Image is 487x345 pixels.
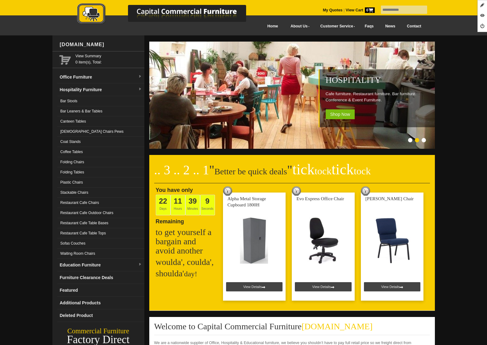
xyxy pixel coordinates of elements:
[422,138,426,142] li: Page dot 3
[57,238,144,249] a: Sofas Couches
[365,7,375,13] span: 0
[315,165,332,177] span: tock
[57,96,144,106] a: Bar Stools
[57,309,144,322] a: Deleted Product
[57,157,144,167] a: Folding Chairs
[379,19,401,33] a: News
[284,19,313,33] a: About Us
[292,161,371,177] span: tick tick
[57,116,144,127] a: Canteen Tables
[57,137,144,147] a: Coat Stands
[326,109,355,119] span: Shop Now
[138,87,142,91] img: dropdown
[174,197,182,205] span: 11
[57,188,144,198] a: Stackable Chairs
[287,163,371,177] span: "
[76,53,142,64] span: 0 item(s), Total:
[326,91,432,103] p: Cafe furniture. Restaurant furniture. Bar furniture. Conference & Event Furniture.
[57,71,144,83] a: Office Furnituredropdown
[361,186,370,196] img: tick tock deal clock
[57,259,144,271] a: Education Furnituredropdown
[205,197,209,205] span: 9
[57,147,144,157] a: Coffee Tables
[154,165,430,183] h2: Better be quick deals
[57,198,144,208] a: Restaurant Cafe Chairs
[57,284,144,297] a: Featured
[138,263,142,266] img: dropdown
[57,167,144,177] a: Folding Tables
[156,269,217,278] h2: shoulda'
[401,19,427,33] a: Contact
[57,106,144,116] a: Bar Leaners & Bar Tables
[354,165,371,177] span: tock
[323,8,343,12] a: My Quotes
[57,127,144,137] a: [DEMOGRAPHIC_DATA] Chairs Pews
[171,195,185,215] span: Hours
[60,3,276,27] a: Capital Commercial Furniture Logo
[200,195,215,215] span: Seconds
[138,75,142,79] img: dropdown
[159,197,167,205] span: 22
[149,42,436,149] img: Hospitality
[313,19,359,33] a: Customer Service
[57,297,144,309] a: Additional Products
[209,163,214,177] span: "
[359,19,380,33] a: Faqs
[415,138,419,142] li: Page dot 2
[57,228,144,238] a: Restaurant Cafe Table Tops
[156,195,171,215] span: Days
[184,270,197,278] span: day!
[60,3,276,26] img: Capital Commercial Furniture Logo
[57,35,144,54] div: [DOMAIN_NAME]
[76,53,142,59] a: View Summary
[345,8,374,12] a: View Cart0
[52,335,144,344] div: Factory Direct
[156,228,217,255] h2: to get yourself a bargain and avoid another
[156,187,193,193] span: You have only
[188,197,197,205] span: 39
[302,322,373,331] span: [DOMAIN_NAME]
[346,8,375,12] strong: View Cart
[57,83,144,96] a: Hospitality Furnituredropdown
[154,322,430,335] h2: Welcome to Capital Commercial Furniture
[57,208,144,218] a: Restaurant Cafe Outdoor Chairs
[52,327,144,335] div: Commercial Furniture
[154,163,209,177] span: .. 3 .. 2 .. 1
[156,216,184,225] span: Remaining
[149,145,436,150] a: Hospitality Cafe furniture. Restaurant furniture. Bar furniture. Conference & Event Furniture. Sh...
[408,138,412,142] li: Page dot 1
[57,218,144,228] a: Restaurant Cafe Table Bases
[292,186,301,196] img: tick tock deal clock
[223,186,232,196] img: tick tock deal clock
[326,75,432,85] h2: Hospitality
[57,177,144,188] a: Plastic Chairs
[185,195,200,215] span: Minutes
[57,249,144,259] a: Waiting Room Chairs
[57,271,144,284] a: Furniture Clearance Deals
[156,258,217,267] h2: woulda', coulda',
